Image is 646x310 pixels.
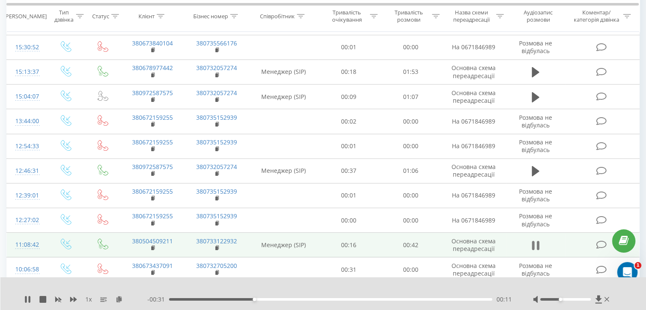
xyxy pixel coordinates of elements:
span: Розмова не відбулась [519,262,552,277]
a: 380732057274 [196,64,237,72]
td: Менеджер (SIP) [249,85,318,109]
a: 380672159255 [132,138,173,146]
span: Розмова не відбулась [519,187,552,203]
span: 1 x [85,295,92,304]
span: - 00:31 [147,295,169,304]
div: 15:04:07 [15,88,38,105]
div: 12:27:02 [15,212,38,228]
td: 00:00 [380,208,441,233]
td: На 0671846989 [441,109,505,134]
td: 00:31 [318,257,380,282]
div: Бізнес номер [193,12,228,20]
td: 01:06 [380,158,441,183]
span: 1 [635,262,641,269]
a: 380732057274 [196,89,237,97]
span: Розмова не відбулась [519,39,552,55]
a: 380735152939 [196,212,237,220]
a: 380678977442 [132,64,173,72]
a: 380504509211 [132,237,173,245]
div: 12:54:33 [15,138,38,155]
span: Розмова не відбулась [519,212,552,228]
td: 00:09 [318,85,380,109]
a: 380735152939 [196,187,237,195]
td: 00:00 [318,208,380,233]
td: Основна схема переадресації [441,59,505,84]
td: Менеджер (SIP) [249,158,318,183]
td: 00:42 [380,233,441,257]
a: 380732705200 [196,262,237,270]
div: 15:13:37 [15,64,38,80]
td: Основна схема переадресації [441,257,505,282]
td: Основна схема переадресації [441,158,505,183]
td: 00:01 [318,183,380,208]
a: 380672159255 [132,212,173,220]
div: Назва схеми переадресації [449,9,494,23]
div: Тривалість очікування [326,9,368,23]
a: 380972587575 [132,163,173,171]
td: 00:01 [318,134,380,158]
iframe: Intercom live chat [617,262,638,282]
div: Тривалість розмови [387,9,430,23]
a: 380735152939 [196,113,237,121]
td: Менеджер (SIP) [249,59,318,84]
td: На 0671846989 [441,134,505,158]
td: На 0671846989 [441,183,505,208]
td: 00:02 [318,109,380,134]
span: 00:11 [496,295,512,304]
div: Accessibility label [559,298,562,301]
td: 00:37 [318,158,380,183]
a: 380672159255 [132,113,173,121]
td: На 0671846989 [441,35,505,59]
div: Accessibility label [253,298,256,301]
td: 01:07 [380,85,441,109]
td: На 0671846989 [441,208,505,233]
div: Коментар/категорія дзвінка [571,9,621,23]
a: 380733122932 [196,237,237,245]
td: 00:00 [380,35,441,59]
td: Менеджер (SIP) [249,233,318,257]
div: Клієнт [138,12,155,20]
div: 12:39:01 [15,187,38,204]
div: Статус [92,12,109,20]
div: Співробітник [260,12,295,20]
td: 00:00 [380,109,441,134]
span: Розмова не відбулась [519,138,552,154]
div: Аудіозапис розмови [513,9,563,23]
td: 00:18 [318,59,380,84]
td: Основна схема переадресації [441,85,505,109]
a: 380673840104 [132,39,173,47]
td: 01:53 [380,59,441,84]
td: 00:01 [318,35,380,59]
td: Основна схема переадресації [441,233,505,257]
span: Розмова не відбулась [519,113,552,129]
a: 380672159255 [132,187,173,195]
div: 11:08:42 [15,237,38,253]
div: 12:46:31 [15,163,38,179]
div: Тип дзвінка [54,9,73,23]
a: 380732057274 [196,163,237,171]
div: [PERSON_NAME] [4,12,47,20]
a: 380735152939 [196,138,237,146]
a: 380972587575 [132,89,173,97]
div: 10:06:58 [15,261,38,278]
div: 13:44:00 [15,113,38,130]
td: 00:00 [380,183,441,208]
div: 15:30:52 [15,39,38,56]
a: 380735566176 [196,39,237,47]
td: 00:16 [318,233,380,257]
td: 00:00 [380,134,441,158]
td: 00:00 [380,257,441,282]
a: 380673437091 [132,262,173,270]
